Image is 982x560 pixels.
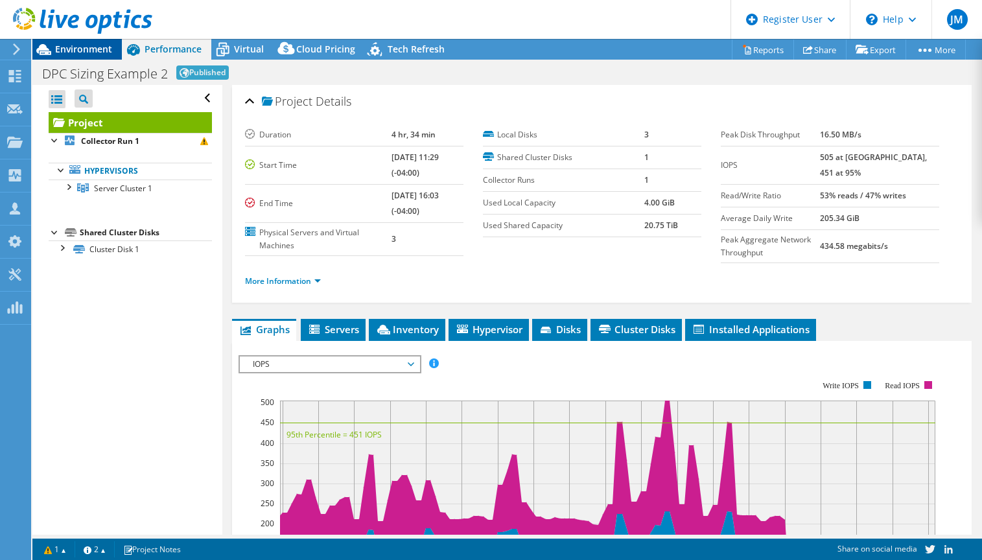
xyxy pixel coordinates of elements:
b: [DATE] 11:29 (-04:00) [392,152,439,178]
text: 450 [261,417,274,428]
label: Physical Servers and Virtual Machines [245,226,392,252]
label: Peak Disk Throughput [721,128,820,141]
label: Used Local Capacity [483,196,644,209]
span: Performance [145,43,202,55]
span: Environment [55,43,112,55]
a: Cluster Disk 1 [49,240,212,257]
b: 1 [644,174,649,185]
label: Start Time [245,159,392,172]
text: Write IOPS [823,381,859,390]
text: 95th Percentile = 451 IOPS [286,429,382,440]
text: 300 [261,478,274,489]
label: Peak Aggregate Network Throughput [721,233,820,259]
b: 53% reads / 47% writes [820,190,906,201]
span: Share on social media [837,543,917,554]
a: Project [49,112,212,133]
a: Reports [732,40,794,60]
label: Collector Runs [483,174,644,187]
text: 200 [261,518,274,529]
span: Details [316,93,351,109]
text: Read IOPS [885,381,920,390]
span: Hypervisor [455,323,522,336]
b: 205.34 GiB [820,213,859,224]
span: Cloud Pricing [296,43,355,55]
b: 505 at [GEOGRAPHIC_DATA], 451 at 95% [820,152,927,178]
b: 4.00 GiB [644,197,675,208]
label: Used Shared Capacity [483,219,644,232]
b: 4 hr, 34 min [392,129,436,140]
a: Share [793,40,847,60]
span: IOPS [246,356,413,372]
span: Project [262,95,312,108]
a: More [906,40,966,60]
b: 434.58 megabits/s [820,240,888,251]
label: Read/Write Ratio [721,189,820,202]
label: Shared Cluster Disks [483,151,644,164]
span: Inventory [375,323,439,336]
text: 500 [261,397,274,408]
span: Disks [539,323,581,336]
label: Average Daily Write [721,212,820,225]
span: Virtual [234,43,264,55]
label: End Time [245,197,392,210]
a: Collector Run 1 [49,133,212,150]
a: More Information [245,275,321,286]
span: Servers [307,323,359,336]
span: JM [947,9,968,30]
text: 250 [261,498,274,509]
a: Export [846,40,906,60]
label: Duration [245,128,392,141]
b: 3 [392,233,396,244]
b: 20.75 TiB [644,220,678,231]
a: Server Cluster 1 [49,180,212,196]
a: Project Notes [114,541,190,557]
b: [DATE] 16:03 (-04:00) [392,190,439,216]
text: 350 [261,458,274,469]
span: Graphs [239,323,290,336]
h1: DPC Sizing Example 2 [42,67,168,80]
text: 400 [261,437,274,449]
b: Collector Run 1 [81,135,139,146]
a: Hypervisors [49,163,212,180]
b: 16.50 MB/s [820,129,861,140]
span: Cluster Disks [597,323,675,336]
a: 1 [35,541,75,557]
b: 3 [644,129,649,140]
a: 2 [75,541,115,557]
label: Local Disks [483,128,644,141]
svg: \n [866,14,878,25]
div: Shared Cluster Disks [80,225,212,240]
label: IOPS [721,159,820,172]
span: Installed Applications [692,323,810,336]
b: 1 [644,152,649,163]
span: Tech Refresh [388,43,445,55]
span: Server Cluster 1 [94,183,152,194]
span: Published [176,65,229,80]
